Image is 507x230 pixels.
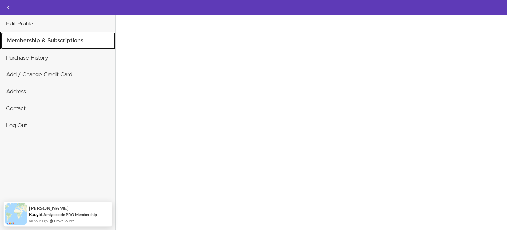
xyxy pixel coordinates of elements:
[54,218,75,224] a: ProveSource
[5,203,27,225] img: provesource social proof notification image
[29,212,43,217] span: Bought
[29,218,48,224] span: an hour ago
[1,32,115,49] a: Membership & Subscriptions
[43,212,97,217] a: Amigoscode PRO Membership
[29,206,69,211] span: [PERSON_NAME]
[4,3,12,11] svg: Back to courses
